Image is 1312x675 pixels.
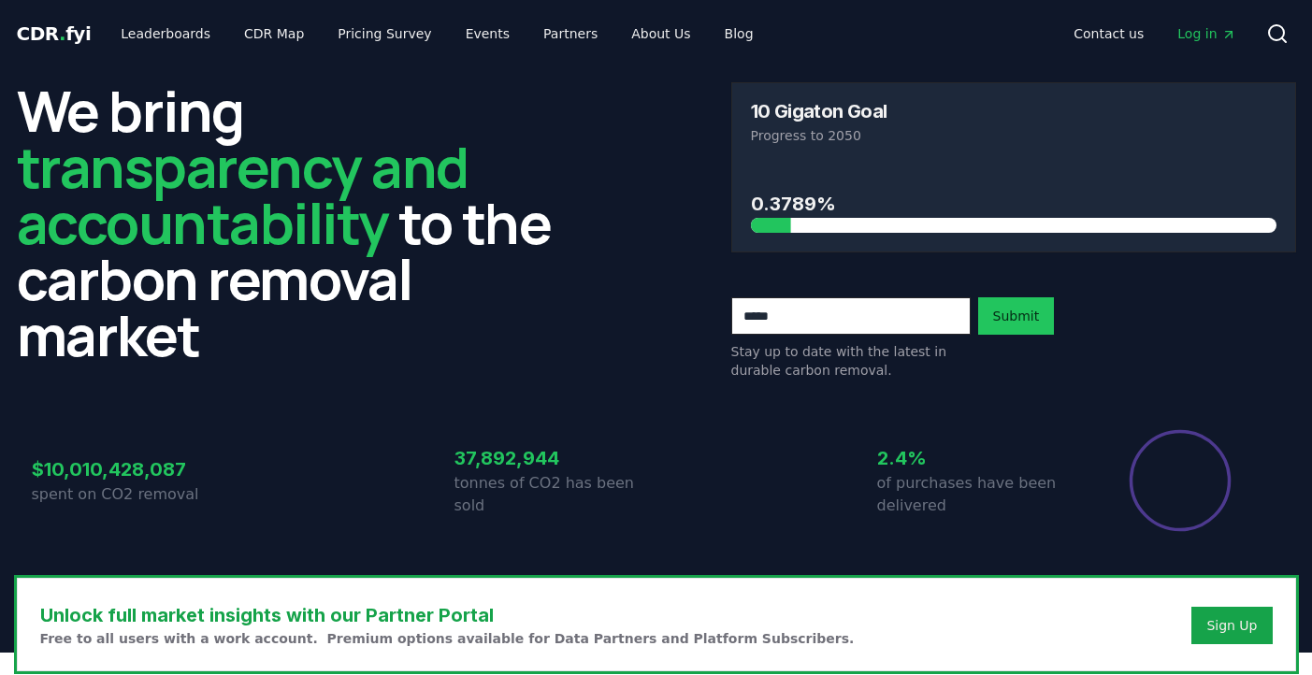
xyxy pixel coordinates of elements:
[40,601,855,629] h3: Unlock full market insights with our Partner Portal
[1177,24,1235,43] span: Log in
[454,444,656,472] h3: 37,892,944
[17,22,92,45] span: CDR fyi
[106,17,768,50] nav: Main
[616,17,705,50] a: About Us
[978,297,1055,335] button: Submit
[323,17,446,50] a: Pricing Survey
[1059,17,1250,50] nav: Main
[17,128,469,261] span: transparency and accountability
[1128,428,1233,533] div: Percentage of sales delivered
[17,21,92,47] a: CDR.fyi
[1059,17,1159,50] a: Contact us
[751,102,887,121] h3: 10 Gigaton Goal
[32,455,234,483] h3: $10,010,428,087
[17,82,582,363] h2: We bring to the carbon removal market
[1162,17,1250,50] a: Log in
[59,22,65,45] span: .
[751,126,1276,145] p: Progress to 2050
[32,483,234,506] p: spent on CO2 removal
[106,17,225,50] a: Leaderboards
[40,629,855,648] p: Free to all users with a work account. Premium options available for Data Partners and Platform S...
[877,472,1079,517] p: of purchases have been delivered
[751,190,1276,218] h3: 0.3789%
[877,444,1079,472] h3: 2.4%
[1191,607,1272,644] button: Sign Up
[1206,616,1257,635] a: Sign Up
[229,17,319,50] a: CDR Map
[710,17,769,50] a: Blog
[731,342,971,380] p: Stay up to date with the latest in durable carbon removal.
[451,17,525,50] a: Events
[454,472,656,517] p: tonnes of CO2 has been sold
[528,17,613,50] a: Partners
